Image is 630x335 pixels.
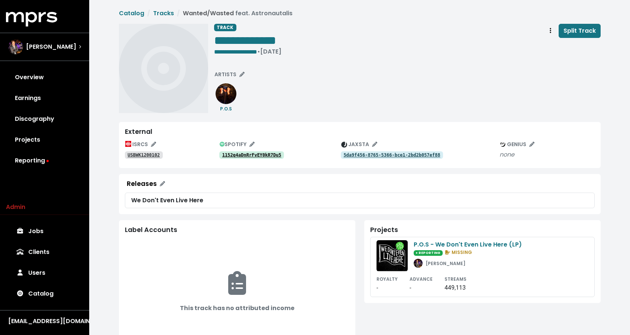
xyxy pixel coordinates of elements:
button: Edit ISRC mappings for this track [122,139,159,150]
span: TRACK [214,24,237,31]
button: Track actions [542,24,559,38]
div: External [125,128,595,136]
a: Jobs [6,221,83,242]
a: mprs logo [6,15,57,23]
img: The jaxsta.com logo [341,142,347,148]
button: Split Track [559,24,601,38]
div: Projects [370,226,595,234]
a: We Don't Even Live Here [125,193,595,208]
small: STREAMS [445,276,466,282]
span: [PERSON_NAME] [26,42,76,51]
img: Album art for this track, Wanted/Wasted [119,24,208,113]
img: ab6761610000e5ebec7e695218ded2ad001154bd [216,83,236,104]
small: ADVANCE [410,276,433,282]
small: [PERSON_NAME] [426,260,465,267]
button: Edit jaxsta track identifications [338,139,381,150]
tt: 5da9f456-8765-5366-bce1-2bd2b057ef88 [343,152,440,158]
span: MISSING [444,249,472,255]
a: 1152q4aDnRrFvEY0kR7Du5 [219,151,284,159]
a: Clients [6,242,83,262]
div: We Don't Even Live Here [131,196,588,205]
a: Catalog [119,9,144,17]
button: Releases [122,177,170,191]
a: USBWK1200102 [125,151,163,159]
span: Edit value [214,35,276,46]
a: P.O.S [214,89,238,113]
a: Discography [6,109,83,129]
span: JAXSTA [341,141,377,148]
div: [EMAIL_ADDRESS][DOMAIN_NAME] [8,317,81,326]
img: The selected account / producer [8,39,23,54]
small: P.O.S [220,106,232,112]
tt: 1152q4aDnRrFvEY0kR7Du5 [222,152,281,158]
a: Overview [6,67,83,88]
img: andrew-dawson-3-750x500.jpg [414,259,423,268]
div: 449,113 [445,283,466,292]
b: This track has no attributed income [180,304,294,312]
i: none [500,150,514,159]
a: P.O.S - We Don't Even Live Here (LP)● REPORTING MISSING[PERSON_NAME]ROYALTY-ADVANCE-STREAMS449,113 [370,237,595,297]
span: ISRCS [125,141,156,148]
div: Releases [127,180,157,188]
button: Edit spotify track identifications for this track [216,139,258,150]
a: Projects [6,129,83,150]
a: Reporting [6,150,83,171]
button: Edit genius track identifications [497,139,538,150]
span: GENIUS [500,141,534,148]
a: Earnings [6,88,83,109]
a: Catalog [6,283,83,304]
img: The logo of the International Organization for Standardization [125,141,131,147]
span: SPOTIFY [220,141,255,148]
div: - [377,283,398,292]
div: Label Accounts [125,226,349,234]
li: Wanted/Wasted [174,9,293,18]
span: Edit value [214,49,257,55]
img: The genius.com logo [500,142,506,148]
span: Split Track [563,26,596,35]
button: Edit artists [211,69,248,80]
tt: USBWK1200102 [127,152,160,158]
small: ROYALTY [377,276,398,282]
span: • [DATE] [257,47,281,56]
span: ARTISTS [214,71,245,78]
nav: breadcrumb [119,9,601,18]
div: - [410,283,433,292]
button: [EMAIL_ADDRESS][DOMAIN_NAME] [6,316,83,326]
img: ab67616d0000b273716b2d3485faf0d44884d401 [377,240,408,271]
span: feat. Astronautalis [235,9,293,17]
span: ● REPORTING [414,250,443,256]
a: Users [6,262,83,283]
div: P.O.S - We Don't Even Live Here (LP) [414,240,522,249]
a: Tracks [153,9,174,17]
a: 5da9f456-8765-5366-bce1-2bd2b057ef88 [341,151,443,159]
